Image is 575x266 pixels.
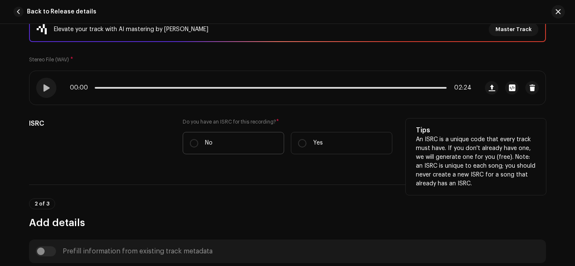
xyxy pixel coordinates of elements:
h3: Add details [29,216,546,229]
p: No [205,139,213,147]
h5: ISRC [29,119,169,129]
button: Master Track [489,23,538,36]
span: 02:24 [450,84,471,91]
h5: Tips [416,125,536,135]
span: Master Track [495,21,532,38]
label: Do you have an ISRC for this recording? [183,119,392,125]
p: An ISRC is a unique code that every track must have. If you don't already have one, we will gener... [416,135,536,188]
div: Elevate your track with AI mastering by [PERSON_NAME] [54,24,208,34]
p: Yes [313,139,323,147]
